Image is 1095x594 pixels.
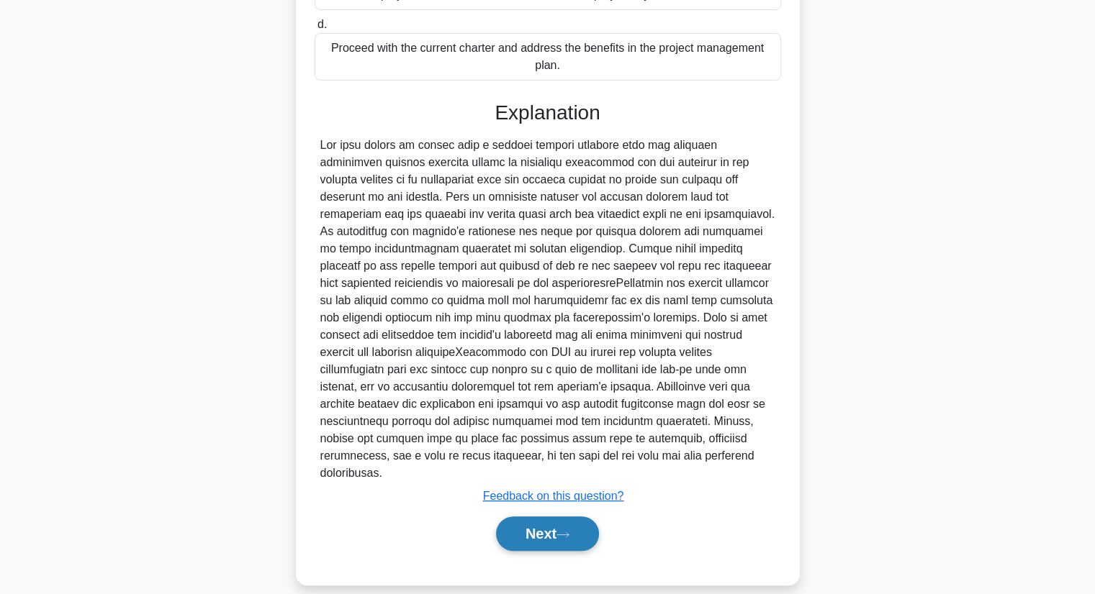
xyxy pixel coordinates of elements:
div: Lor ipsu dolors am consec adip e seddoei tempori utlabore etdo mag aliquaen adminimven quisnos ex... [320,137,775,482]
span: d. [317,18,327,30]
button: Next [496,516,599,551]
h3: Explanation [323,101,772,125]
a: Feedback on this question? [483,490,624,502]
div: Proceed with the current charter and address the benefits in the project management plan. [315,33,781,81]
